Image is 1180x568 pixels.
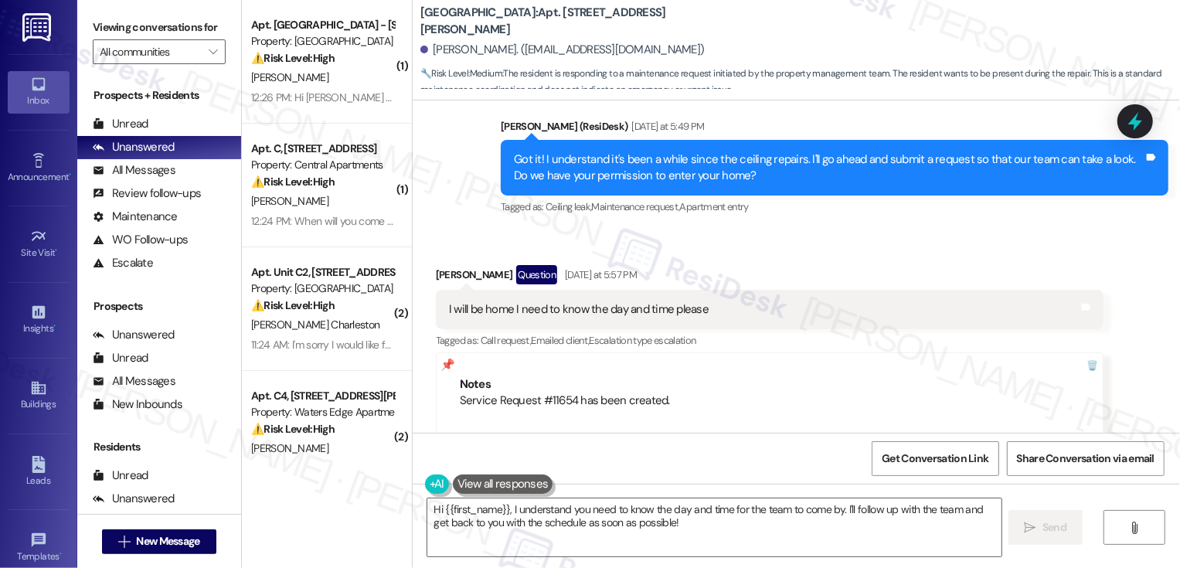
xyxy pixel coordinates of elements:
[436,265,1103,290] div: [PERSON_NAME]
[436,329,1103,352] div: Tagged as:
[420,66,1180,99] span: : The resident is responding to a maintenance request initiated by the property management team. ...
[427,498,1001,556] textarea: Hi {{first_name}}, I understand you need to know the day and time for the team to come by. I'll f...
[251,422,335,436] strong: ⚠️ Risk Level: High
[251,90,993,104] div: 12:26 PM: Hi [PERSON_NAME] thanks for reaching out I did have a question on the lease renewal pro...
[531,334,589,347] span: Emailed client ,
[420,67,502,80] strong: 🔧 Risk Level: Medium
[251,51,335,65] strong: ⚠️ Risk Level: High
[420,42,705,58] div: [PERSON_NAME]. ([EMAIL_ADDRESS][DOMAIN_NAME])
[481,334,532,347] span: Call request ,
[1025,522,1036,534] i: 
[561,267,637,283] div: [DATE] at 5:57 PM
[460,376,491,392] b: Notes
[872,441,998,476] button: Get Conversation Link
[680,200,749,213] span: Apartment entry
[501,118,1168,140] div: [PERSON_NAME] (ResiDesk)
[93,139,175,155] div: Unanswered
[251,141,394,157] div: Apt. C, [STREET_ADDRESS]
[628,118,705,134] div: [DATE] at 5:49 PM
[1008,510,1083,545] button: Send
[93,185,201,202] div: Review follow-ups
[251,17,394,33] div: Apt. [GEOGRAPHIC_DATA] - [STREET_ADDRESS][GEOGRAPHIC_DATA][STREET_ADDRESS]
[93,396,182,413] div: New Inbounds
[8,451,70,493] a: Leads
[1042,519,1066,536] span: Send
[93,255,153,271] div: Escalate
[93,209,178,225] div: Maintenance
[209,46,217,58] i: 
[93,373,175,389] div: All Messages
[102,529,216,554] button: New Message
[251,441,328,455] span: [PERSON_NAME]
[93,327,175,343] div: Unanswered
[22,13,54,42] img: ResiDesk Logo
[1007,441,1165,476] button: Share Conversation via email
[77,439,241,455] div: Residents
[251,175,335,189] strong: ⚠️ Risk Level: High
[251,214,818,228] div: 12:24 PM: When will you come and replace the carpet in the bedroom I had to remove because of the...
[93,491,175,507] div: Unanswered
[501,196,1168,218] div: Tagged as:
[516,265,557,284] div: Question
[1129,522,1141,534] i: 
[251,264,394,281] div: Apt. Unit C2, [STREET_ADDRESS][PERSON_NAME]
[53,321,56,332] span: •
[8,71,70,113] a: Inbox
[93,468,148,484] div: Unread
[69,169,71,180] span: •
[251,404,394,420] div: Property: Waters Edge Apartments
[251,70,328,84] span: [PERSON_NAME]
[251,281,394,297] div: Property: [GEOGRAPHIC_DATA]
[93,350,148,366] div: Unread
[8,299,70,341] a: Insights •
[449,301,709,318] div: I will be home I need to know the day and time please
[93,162,175,179] div: All Messages
[546,200,592,213] span: Ceiling leak ,
[56,245,58,256] span: •
[514,151,1144,185] div: Got it! I understand it's been a while since the ceiling repairs. I'll go ahead and submit a requ...
[8,223,70,265] a: Site Visit •
[93,116,148,132] div: Unread
[100,39,201,64] input: All communities
[592,200,680,213] span: Maintenance request ,
[420,5,729,38] b: [GEOGRAPHIC_DATA]: Apt. [STREET_ADDRESS][PERSON_NAME]
[251,388,394,404] div: Apt. C4, [STREET_ADDRESS][PERSON_NAME]
[77,87,241,104] div: Prospects + Residents
[590,334,696,347] span: Escalation type escalation
[136,533,199,549] span: New Message
[60,549,62,559] span: •
[882,451,988,467] span: Get Conversation Link
[251,318,379,332] span: [PERSON_NAME] Charleston
[251,33,394,49] div: Property: [GEOGRAPHIC_DATA]
[93,15,226,39] label: Viewing conversations for
[1017,451,1154,467] span: Share Conversation via email
[93,232,188,248] div: WO Follow-ups
[251,298,335,312] strong: ⚠️ Risk Level: High
[8,375,70,417] a: Buildings
[251,194,328,208] span: [PERSON_NAME]
[251,157,394,173] div: Property: Central Apartments
[118,536,130,548] i: 
[77,298,241,315] div: Prospects
[460,393,1080,475] div: Service Request #11654 has been created. ---- From automated-surveys-home_now_properties-[PERSON_...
